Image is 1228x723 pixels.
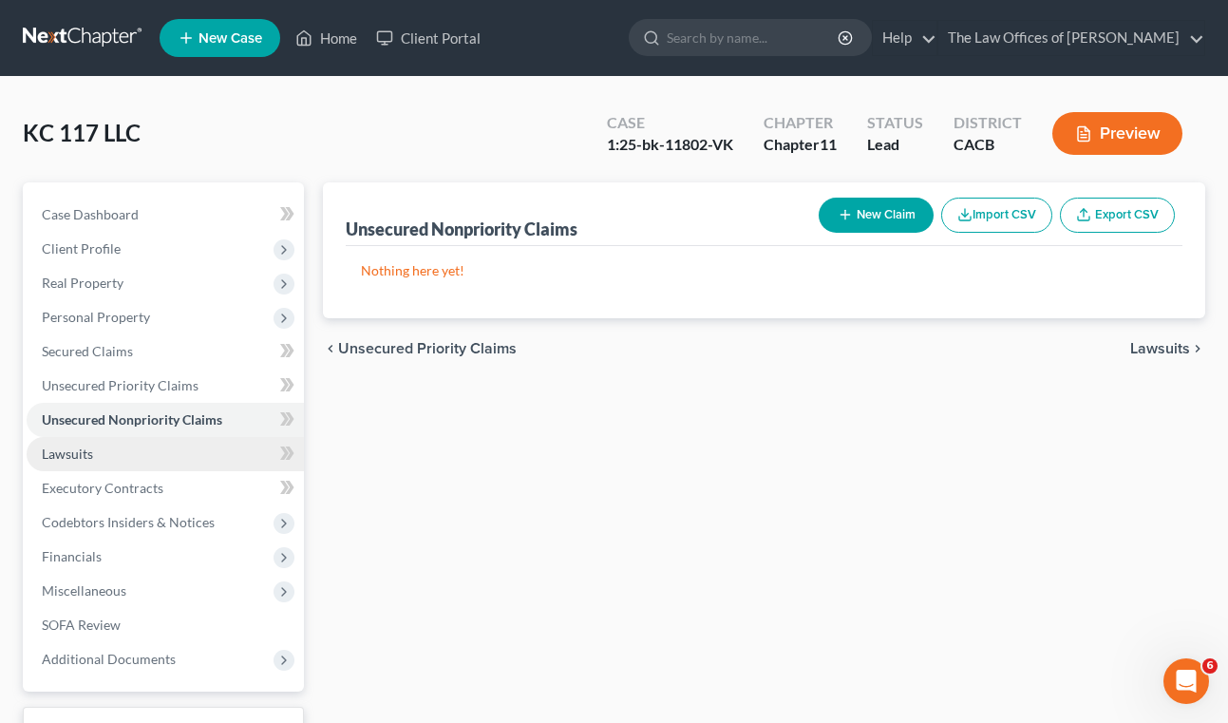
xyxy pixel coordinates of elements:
[1202,658,1218,674] span: 6
[42,548,102,564] span: Financials
[764,112,837,134] div: Chapter
[198,31,262,46] span: New Case
[941,198,1052,233] button: Import CSV
[867,134,923,156] div: Lead
[1190,341,1205,356] i: chevron_right
[867,112,923,134] div: Status
[27,437,304,471] a: Lawsuits
[1163,658,1209,704] iframe: Intercom live chat
[323,341,338,356] i: chevron_left
[1130,341,1190,356] span: Lawsuits
[338,341,517,356] span: Unsecured Priority Claims
[286,21,367,55] a: Home
[27,403,304,437] a: Unsecured Nonpriority Claims
[42,206,139,222] span: Case Dashboard
[42,411,222,428] span: Unsecured Nonpriority Claims
[23,119,141,146] span: KC 117 LLC
[820,135,837,153] span: 11
[42,617,121,633] span: SOFA Review
[1060,198,1175,233] a: Export CSV
[667,20,841,55] input: Search by name...
[323,341,517,356] button: chevron_left Unsecured Priority Claims
[954,134,1022,156] div: CACB
[1052,112,1182,155] button: Preview
[938,21,1204,55] a: The Law Offices of [PERSON_NAME]
[27,608,304,642] a: SOFA Review
[42,343,133,359] span: Secured Claims
[42,240,121,257] span: Client Profile
[346,218,577,240] div: Unsecured Nonpriority Claims
[27,369,304,403] a: Unsecured Priority Claims
[819,198,934,233] button: New Claim
[954,112,1022,134] div: District
[42,514,215,530] span: Codebtors Insiders & Notices
[42,275,123,291] span: Real Property
[27,198,304,232] a: Case Dashboard
[27,471,304,505] a: Executory Contracts
[42,377,198,393] span: Unsecured Priority Claims
[42,446,93,462] span: Lawsuits
[607,134,733,156] div: 1:25-bk-11802-VK
[1130,341,1205,356] button: Lawsuits chevron_right
[764,134,837,156] div: Chapter
[42,309,150,325] span: Personal Property
[607,112,733,134] div: Case
[42,651,176,667] span: Additional Documents
[27,334,304,369] a: Secured Claims
[361,261,1167,280] p: Nothing here yet!
[42,582,126,599] span: Miscellaneous
[42,480,163,496] span: Executory Contracts
[873,21,936,55] a: Help
[367,21,490,55] a: Client Portal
